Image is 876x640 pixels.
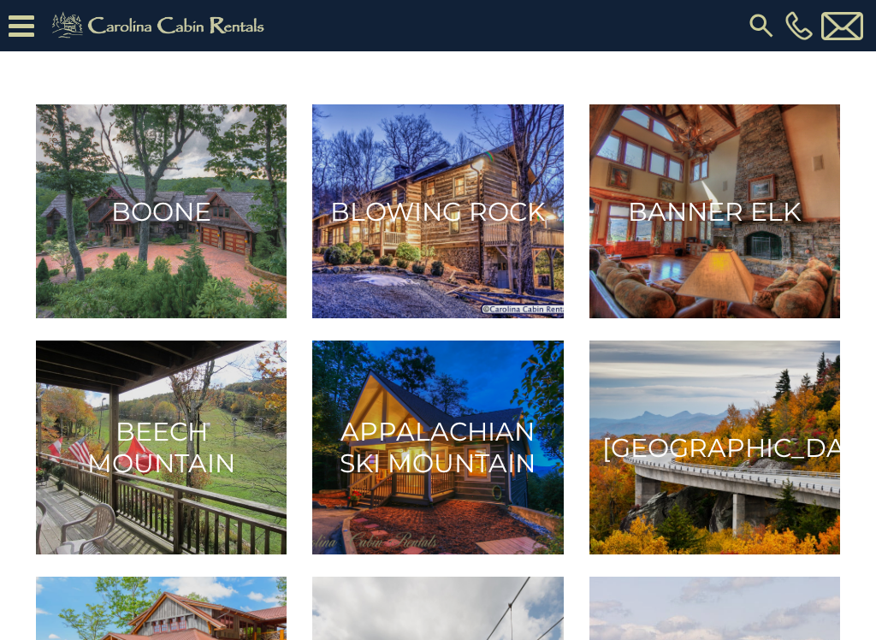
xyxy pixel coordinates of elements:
[781,11,817,40] a: [PHONE_NUMBER]
[43,9,279,43] img: Khaki-logo.png
[325,416,550,479] h3: Appalachian Ski Mountain
[36,341,287,554] a: Beech Mountain
[312,341,563,554] a: Appalachian Ski Mountain
[589,341,840,554] a: [GEOGRAPHIC_DATA]
[36,104,287,318] a: Boone
[602,432,827,464] h3: [GEOGRAPHIC_DATA]
[312,104,563,318] a: Blowing Rock
[49,416,274,479] h3: Beech Mountain
[589,104,840,318] a: Banner Elk
[746,10,777,41] img: search-regular.svg
[49,196,274,228] h3: Boone
[325,196,550,228] h3: Blowing Rock
[602,196,827,228] h3: Banner Elk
